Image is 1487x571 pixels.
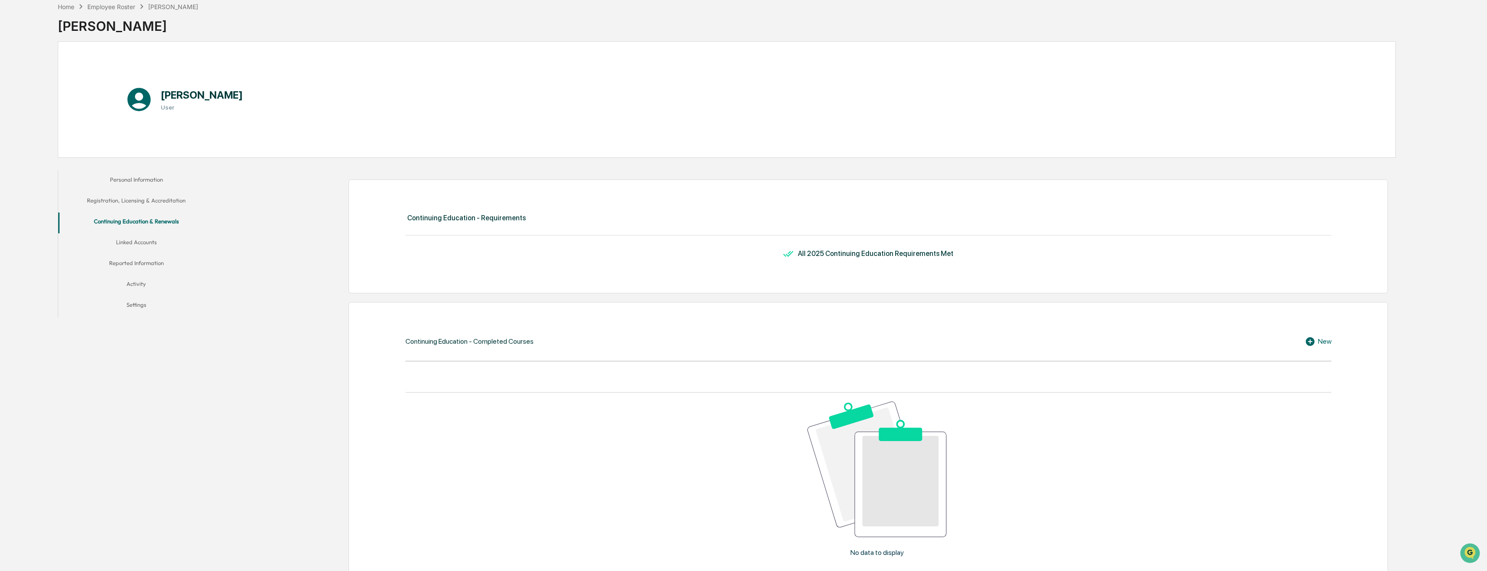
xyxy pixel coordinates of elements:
button: Continuing Education & Renewals [58,212,215,233]
button: Reported Information [58,254,215,275]
div: We're available if you need us! [30,75,110,82]
h1: [PERSON_NAME] [161,89,243,101]
span: Preclearance [17,110,56,118]
span: Pylon [86,147,105,154]
button: Linked Accounts [58,233,215,254]
p: No data to display [850,548,904,557]
span: Attestations [72,110,108,118]
div: 🔎 [9,127,16,134]
a: 🗄️Attestations [60,106,111,122]
div: 🗄️ [63,110,70,117]
a: 🔎Data Lookup [5,123,58,138]
div: Continuing Education - Requirements [407,214,526,222]
a: Powered byPylon [61,147,105,154]
a: 🖐️Preclearance [5,106,60,122]
div: Employee Roster [87,3,135,10]
button: Activity [58,275,215,296]
h3: User [161,104,243,111]
div: Home [58,3,74,10]
div: Start new chat [30,66,143,75]
span: Data Lookup [17,126,55,135]
button: Personal Information [58,171,215,192]
img: No data [807,402,946,537]
div: Continuing Education - Completed Courses [405,337,534,345]
div: All 2025 Continuing Education Requirements Met [798,249,953,258]
div: 🖐️ [9,110,16,117]
div: [PERSON_NAME] [148,3,198,10]
button: Settings [58,296,215,317]
iframe: Open customer support [1459,542,1483,566]
div: secondary tabs example [58,171,245,317]
button: Registration, Licensing & Accreditation [58,192,215,212]
button: Start new chat [148,69,158,80]
img: 1746055101610-c473b297-6a78-478c-a979-82029cc54cd1 [9,66,24,82]
p: How can we help? [9,18,158,32]
div: [PERSON_NAME] [58,11,199,34]
div: New [1305,336,1331,347]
